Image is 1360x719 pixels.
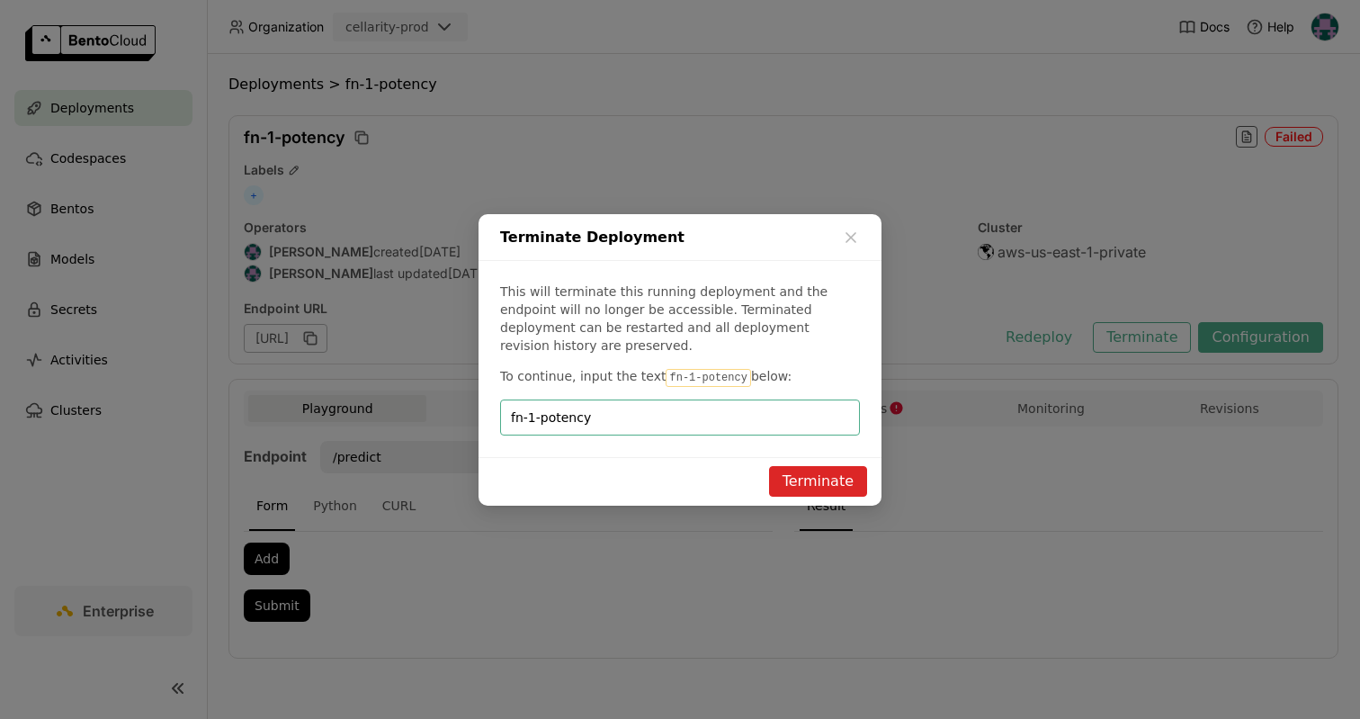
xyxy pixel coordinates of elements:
[479,214,881,261] div: Terminate Deployment
[769,466,867,497] button: Terminate
[500,369,666,383] span: To continue, input the text
[751,369,792,383] span: below:
[479,214,881,506] div: dialog
[500,283,860,355] p: This will terminate this running deployment and the endpoint will no longer be accessible. Termin...
[666,369,750,387] code: fn-1-potency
